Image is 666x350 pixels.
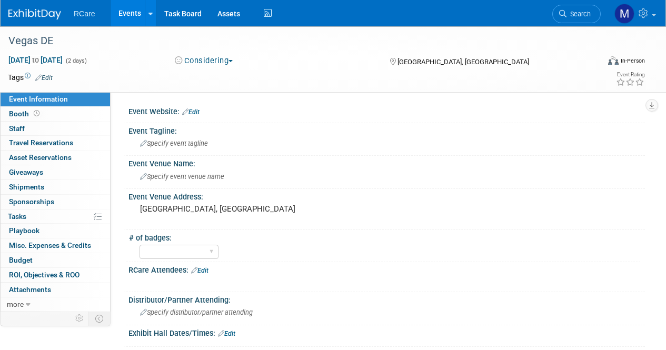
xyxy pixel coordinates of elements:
span: Event Information [9,95,68,103]
div: Event Tagline: [128,123,645,136]
a: Event Information [1,92,110,106]
span: Playbook [9,226,39,235]
a: Sponsorships [1,195,110,209]
span: Specify event tagline [140,139,208,147]
div: In-Person [620,57,645,65]
a: Edit [35,74,53,82]
a: ROI, Objectives & ROO [1,268,110,282]
span: Attachments [9,285,51,294]
img: Mila Vasquez [614,4,634,24]
span: Misc. Expenses & Credits [9,241,91,249]
a: Misc. Expenses & Credits [1,238,110,253]
img: Format-Inperson.png [608,56,619,65]
button: Considering [171,55,237,66]
div: Event Format [552,55,645,71]
a: more [1,297,110,312]
span: Staff [9,124,25,133]
pre: [GEOGRAPHIC_DATA], [GEOGRAPHIC_DATA] [140,204,332,214]
div: Vegas DE [5,32,591,51]
a: Attachments [1,283,110,297]
span: [GEOGRAPHIC_DATA], [GEOGRAPHIC_DATA] [397,58,529,66]
a: Edit [191,267,208,274]
span: Giveaways [9,168,43,176]
div: RCare Attendees: [128,262,645,276]
td: Personalize Event Tab Strip [71,312,89,325]
div: Event Rating [616,72,644,77]
a: Giveaways [1,165,110,179]
span: Budget [9,256,33,264]
a: Search [552,5,601,23]
td: Tags [8,72,53,83]
span: Search [566,10,591,18]
td: Toggle Event Tabs [89,312,111,325]
span: Specify event venue name [140,173,224,181]
div: Event Website: [128,104,645,117]
span: Travel Reservations [9,138,73,147]
a: Staff [1,122,110,136]
div: Exhibit Hall Dates/Times: [128,325,645,339]
span: Booth not reserved yet [32,109,42,117]
a: Edit [182,108,200,116]
a: Travel Reservations [1,136,110,150]
div: Event Venue Address: [128,189,645,202]
div: Event Venue Name: [128,156,645,169]
span: ROI, Objectives & ROO [9,271,79,279]
span: Shipments [9,183,44,191]
a: Asset Reservations [1,151,110,165]
a: Tasks [1,209,110,224]
a: Shipments [1,180,110,194]
span: Specify distributor/partner attending [140,308,253,316]
a: Budget [1,253,110,267]
div: # of badges: [129,230,640,243]
span: RCare [74,9,95,18]
span: Sponsorships [9,197,54,206]
span: Booth [9,109,42,118]
span: more [7,300,24,308]
span: Tasks [8,212,26,221]
a: Edit [218,330,235,337]
div: Distributor/Partner Attending: [128,292,645,305]
span: to [31,56,41,64]
span: Asset Reservations [9,153,72,162]
span: (2 days) [65,57,87,64]
span: [DATE] [DATE] [8,55,63,65]
a: Booth [1,107,110,121]
img: ExhibitDay [8,9,61,19]
a: Playbook [1,224,110,238]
